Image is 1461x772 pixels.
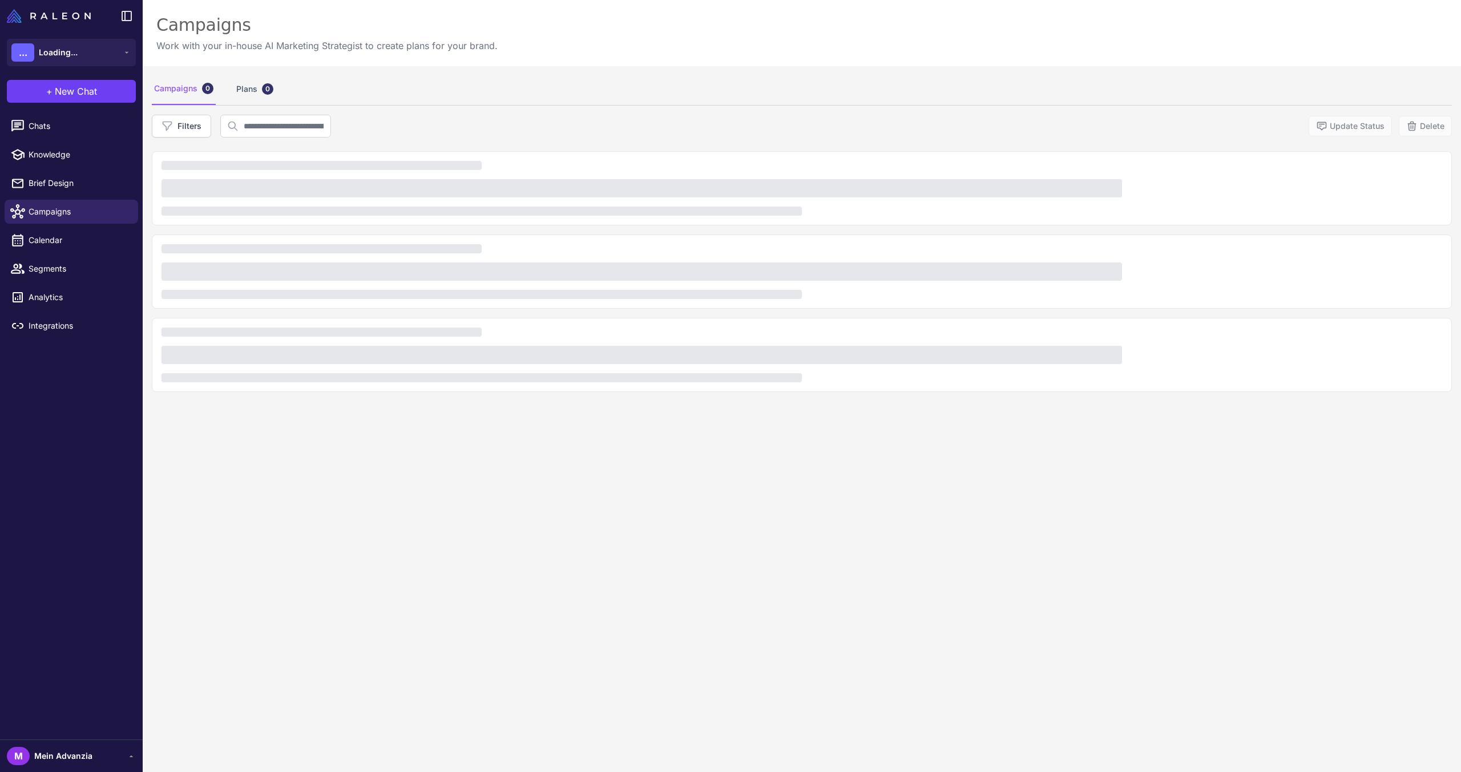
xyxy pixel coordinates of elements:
a: Raleon Logo [7,9,95,23]
span: Segments [29,262,129,275]
span: Knowledge [29,148,129,161]
span: Mein Advanzia [34,750,92,762]
img: Raleon Logo [7,9,91,23]
button: Update Status [1309,116,1392,136]
span: Calendar [29,234,129,246]
span: Loading... [39,46,78,59]
span: Analytics [29,291,129,304]
a: Chats [5,114,138,138]
span: + [46,84,53,98]
div: Campaigns [152,73,216,105]
span: New Chat [55,84,97,98]
button: ...Loading... [7,39,136,66]
button: Filters [152,115,211,138]
a: Knowledge [5,143,138,167]
a: Campaigns [5,200,138,224]
a: Analytics [5,285,138,309]
div: ... [11,43,34,62]
a: Brief Design [5,171,138,195]
div: 0 [262,83,273,95]
p: Work with your in-house AI Marketing Strategist to create plans for your brand. [156,39,498,52]
a: Calendar [5,228,138,252]
span: Brief Design [29,177,129,189]
button: Delete [1399,116,1452,136]
a: Segments [5,257,138,281]
div: M [7,747,30,765]
button: +New Chat [7,80,136,103]
div: 0 [202,83,213,94]
span: Integrations [29,320,129,332]
span: Campaigns [29,205,129,218]
span: Chats [29,120,129,132]
div: Plans [234,73,276,105]
a: Integrations [5,314,138,338]
div: Campaigns [156,14,498,37]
